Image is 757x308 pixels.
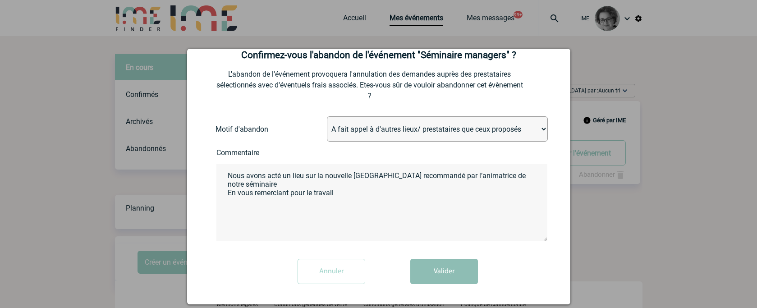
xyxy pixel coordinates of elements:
[216,125,285,133] label: Motif d'abandon
[216,148,289,157] label: Commentaire
[298,259,365,284] input: Annuler
[410,259,478,284] button: Valider
[198,50,559,60] h2: Confirmez-vous l'abandon de l'événement "Séminaire managers" ?
[216,69,523,101] p: L'abandon de l'événement provoquera l'annulation des demandes auprès des prestataires sélectionné...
